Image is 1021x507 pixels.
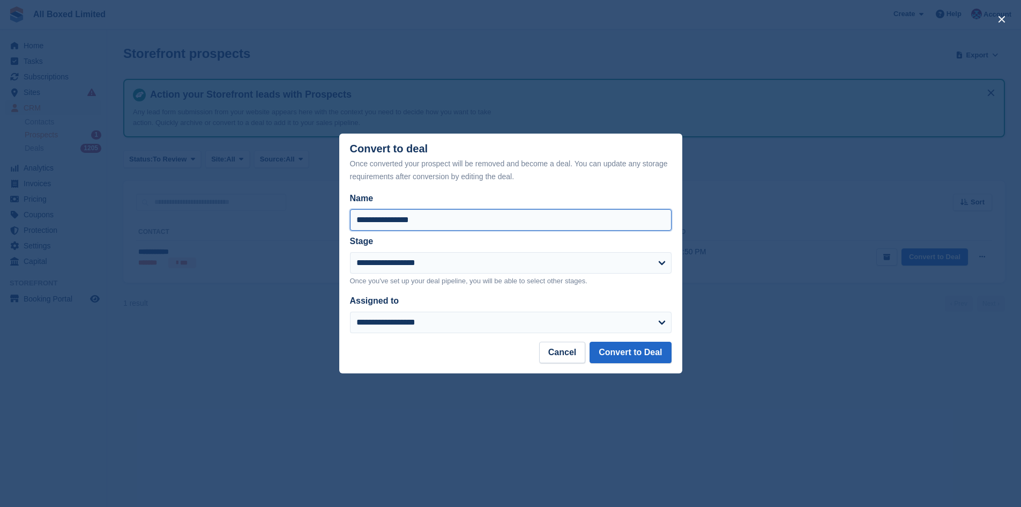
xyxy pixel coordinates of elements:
div: Once converted your prospect will be removed and become a deal. You can update any storage requir... [350,157,672,183]
p: Once you've set up your deal pipeline, you will be able to select other stages. [350,276,672,286]
button: Cancel [539,342,585,363]
label: Name [350,192,672,205]
button: Convert to Deal [590,342,671,363]
button: close [993,11,1010,28]
label: Assigned to [350,296,399,305]
div: Convert to deal [350,143,672,183]
label: Stage [350,237,374,246]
